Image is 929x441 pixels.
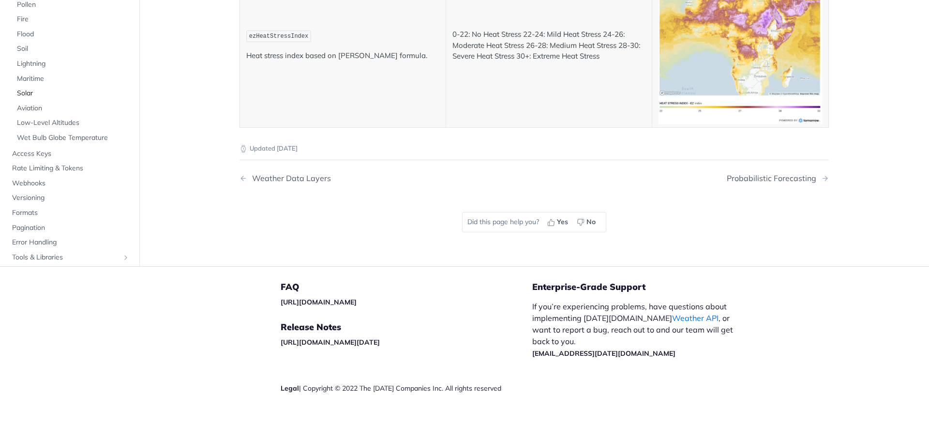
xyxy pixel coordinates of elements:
div: Did this page help you? [462,212,606,232]
a: Next Page: Probabilistic Forecasting [727,174,829,183]
a: Pagination [7,220,132,235]
a: Wet Bulb Globe Temperature [12,131,132,145]
a: Solar [12,86,132,101]
span: Soil [17,44,130,54]
div: Weather Data Layers [247,174,331,183]
span: Rate Limiting & Tokens [12,164,130,173]
a: Low-Level Altitudes [12,116,132,130]
p: 0-22: No Heat Stress 22-24: Mild Heat Stress 24-26: Moderate Heat Stress 26-28: Medium Heat Stres... [452,29,645,62]
h5: Enterprise-Grade Support [532,281,759,293]
a: Lightning [12,57,132,71]
button: No [573,215,601,229]
a: Previous Page: Weather Data Layers [240,174,492,183]
span: Tools & Libraries [12,253,120,262]
a: Weather API [672,313,719,323]
a: Access Keys [7,146,132,161]
a: Aviation [12,101,132,116]
a: Rate Limiting & Tokens [7,161,132,176]
h5: Release Notes [281,321,532,333]
span: Fire [17,15,130,24]
a: Formats [7,206,132,220]
a: Flood [12,27,132,42]
span: Solar [17,89,130,98]
span: Lightning [17,59,130,69]
span: Webhooks [12,179,130,188]
span: Versioning [12,193,130,203]
a: [URL][DOMAIN_NAME][DATE] [281,338,380,347]
a: Fire [12,12,132,27]
span: ezHeatStressIndex [249,33,308,40]
div: | Copyright © 2022 The [DATE] Companies Inc. All rights reserved [281,383,532,393]
span: Aviation [17,104,130,113]
span: Maritime [17,74,130,83]
p: Heat stress index based on [PERSON_NAME] formula. [246,50,439,61]
span: Access Keys [12,149,130,158]
button: Yes [544,215,573,229]
span: Formats [12,208,130,218]
div: Probabilistic Forecasting [727,174,821,183]
span: No [586,217,596,227]
p: If you’re experiencing problems, have questions about implementing [DATE][DOMAIN_NAME] , or want ... [532,301,743,359]
h5: FAQ [281,281,532,293]
a: [URL][DOMAIN_NAME] [281,298,357,306]
span: Expand image [659,55,822,64]
a: Versioning [7,191,132,205]
a: Soil [12,42,132,56]
a: Error Handling [7,235,132,250]
a: [EMAIL_ADDRESS][DATE][DOMAIN_NAME] [532,349,675,358]
button: Show subpages for Tools & Libraries [122,254,130,261]
a: Legal [281,384,299,393]
p: Updated [DATE] [240,144,829,153]
span: Low-Level Altitudes [17,118,130,128]
span: Pagination [12,223,130,232]
a: Maritime [12,71,132,86]
span: Flood [17,30,130,39]
nav: Pagination Controls [240,164,829,193]
a: Tools & LibrariesShow subpages for Tools & Libraries [7,250,132,265]
span: Wet Bulb Globe Temperature [17,133,130,143]
a: Webhooks [7,176,132,191]
span: Error Handling [12,238,130,247]
span: Yes [557,217,568,227]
